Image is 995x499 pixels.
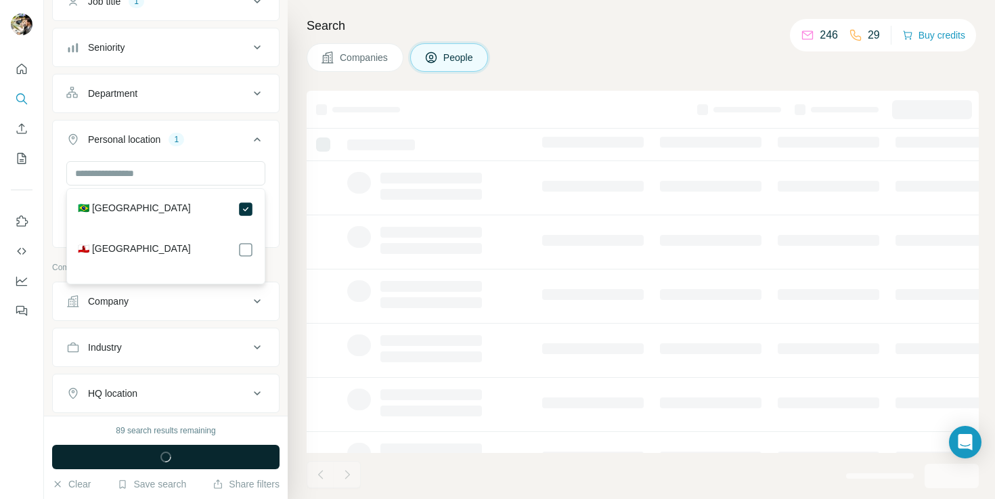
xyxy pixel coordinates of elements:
[53,377,279,410] button: HQ location
[11,57,32,81] button: Quick start
[53,31,279,64] button: Seniority
[78,242,191,258] label: 🇬🇮 [GEOGRAPHIC_DATA]
[11,269,32,293] button: Dashboard
[949,426,981,458] div: Open Intercom Messenger
[78,201,191,217] label: 🇧🇷 [GEOGRAPHIC_DATA]
[53,123,279,161] button: Personal location1
[340,51,389,64] span: Companies
[117,477,186,491] button: Save search
[88,341,122,354] div: Industry
[11,146,32,171] button: My lists
[53,77,279,110] button: Department
[213,477,280,491] button: Share filters
[11,239,32,263] button: Use Surfe API
[52,477,91,491] button: Clear
[88,87,137,100] div: Department
[820,27,838,43] p: 246
[88,41,125,54] div: Seniority
[11,116,32,141] button: Enrich CSV
[443,51,474,64] span: People
[169,133,184,146] div: 1
[307,16,979,35] h4: Search
[52,261,280,274] p: Company information
[868,27,880,43] p: 29
[88,295,129,308] div: Company
[88,133,160,146] div: Personal location
[11,299,32,323] button: Feedback
[902,26,965,45] button: Buy credits
[53,285,279,318] button: Company
[11,14,32,35] img: Avatar
[11,87,32,111] button: Search
[11,209,32,234] button: Use Surfe on LinkedIn
[53,331,279,364] button: Industry
[88,387,137,400] div: HQ location
[116,425,215,437] div: 89 search results remaining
